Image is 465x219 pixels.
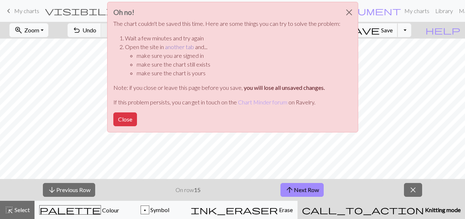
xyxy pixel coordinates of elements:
li: make sure the chart still exists [137,60,340,69]
li: Open the site in and... [125,43,340,77]
p: On row [175,186,201,194]
strong: 15 [194,186,201,193]
button: Colour [35,201,124,219]
span: call_to_action [302,205,424,215]
span: arrow_downward [48,185,56,195]
span: Erase [278,206,293,213]
button: Previous Row [43,183,95,197]
button: Knitting mode [298,201,465,219]
a: Chart Minder forum [238,99,287,105]
strong: you will lose all unsaved changes. [244,84,325,91]
li: Wait a few minutes and try again [125,34,340,43]
span: arrow_upward [285,185,294,195]
button: p Symbol [124,201,186,219]
button: Erase [186,201,298,219]
li: make sure you are signed in [137,51,340,60]
p: Note: if you close or leave this page before you save, [113,83,340,92]
a: another tab [165,43,194,50]
span: Select [13,206,30,213]
button: Close [340,2,358,23]
span: palette [40,205,101,215]
span: highlight_alt [5,205,13,215]
span: Symbol [149,206,169,213]
p: If this problem persists, you can get in touch on the on Ravelry. [113,98,340,107]
span: close [409,185,417,195]
h3: Oh no! [113,8,340,16]
p: The chart couldn't be saved this time. Here are some things you can try to solve the problem: [113,19,340,28]
button: Next Row [280,183,324,197]
li: make sure the chart is yours [137,69,340,77]
div: p [141,206,149,215]
span: Colour [101,207,119,214]
span: ink_eraser [191,205,278,215]
span: Knitting mode [424,206,461,213]
button: Close [113,112,137,126]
